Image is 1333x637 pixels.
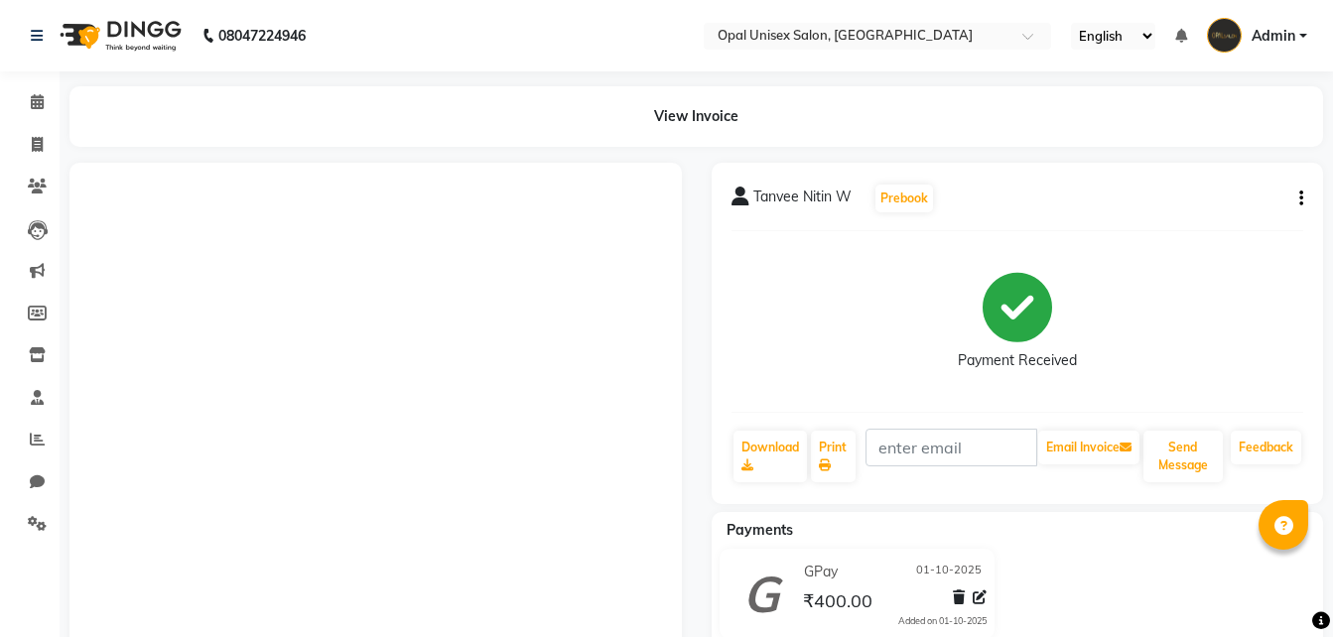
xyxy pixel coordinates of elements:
span: Admin [1252,26,1295,47]
span: Tanvee Nitin W [753,187,852,214]
img: Admin [1207,18,1242,53]
img: logo [51,8,187,64]
div: Added on 01-10-2025 [898,614,987,628]
iframe: chat widget [1250,558,1313,617]
div: View Invoice [69,86,1323,147]
span: 01-10-2025 [916,562,982,582]
a: Print [811,431,857,482]
div: Payment Received [958,350,1077,371]
button: Send Message [1143,431,1223,482]
button: Prebook [875,185,933,212]
input: enter email [866,429,1036,466]
a: Download [733,431,807,482]
span: ₹400.00 [803,589,872,617]
b: 08047224946 [218,8,306,64]
a: Feedback [1231,431,1301,464]
button: Email Invoice [1038,431,1139,464]
span: GPay [804,562,838,582]
span: Payments [727,521,793,539]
